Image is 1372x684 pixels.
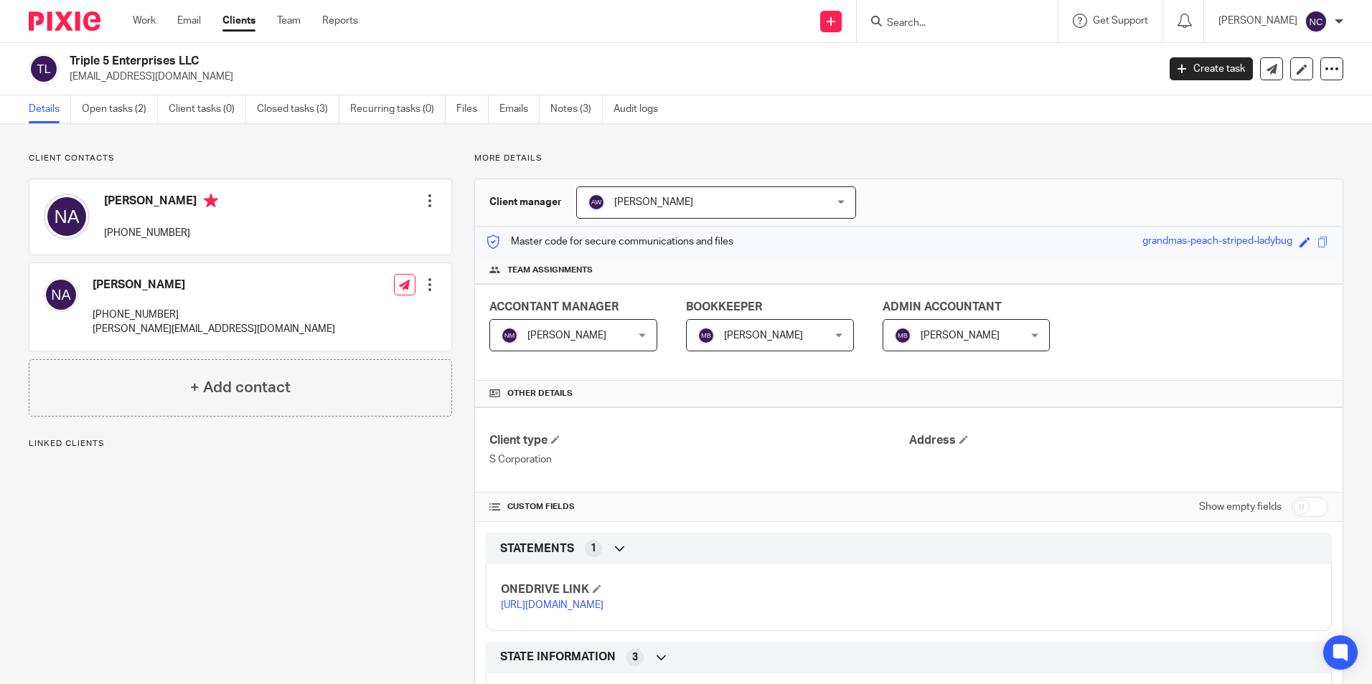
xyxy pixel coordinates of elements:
span: 3 [632,650,638,665]
p: More details [474,153,1343,164]
input: Search [885,17,1015,30]
a: Closed tasks (3) [257,95,339,123]
p: [PHONE_NUMBER] [104,226,218,240]
span: STATEMENTS [500,541,574,556]
div: grandmas-peach-striped-ladybug [1142,234,1292,250]
img: svg%3E [44,277,78,312]
h4: Client type [489,433,908,448]
p: Linked clients [29,438,452,450]
label: Show empty fields [1199,500,1282,514]
img: svg%3E [588,194,605,211]
a: Team [277,14,301,28]
h4: Address [909,433,1328,448]
h2: Triple 5 Enterprises LLC [70,54,932,69]
a: Notes (3) [550,95,603,123]
a: Open tasks (2) [82,95,158,123]
p: [PHONE_NUMBER] [93,308,335,322]
h4: [PERSON_NAME] [93,277,335,293]
h4: [PERSON_NAME] [104,194,218,212]
p: [PERSON_NAME][EMAIL_ADDRESS][DOMAIN_NAME] [93,322,335,336]
a: Clients [222,14,255,28]
p: Client contacts [29,153,452,164]
span: ADMIN ACCOUNTANT [883,301,1002,313]
p: [PERSON_NAME] [1218,14,1297,28]
h4: + Add contact [190,376,291,399]
img: svg%3E [29,54,59,84]
h3: Client manager [489,195,562,209]
span: ACCONTANT MANAGER [489,301,619,313]
img: svg%3E [44,194,90,239]
a: Audit logs [614,95,669,123]
a: [URL][DOMAIN_NAME] [501,600,603,610]
a: Recurring tasks (0) [350,95,446,123]
span: [PERSON_NAME] [921,331,1000,341]
img: svg%3E [1305,10,1328,33]
p: [EMAIL_ADDRESS][DOMAIN_NAME] [70,70,1148,84]
p: Master code for secure communications and files [486,234,733,249]
i: Primary [204,194,218,208]
span: BOOKKEEPER [686,301,762,313]
a: Create task [1170,57,1253,80]
img: svg%3E [697,327,715,344]
span: 1 [591,541,596,556]
a: Details [29,95,71,123]
a: Reports [322,14,358,28]
a: Emails [499,95,540,123]
img: svg%3E [894,327,911,344]
img: svg%3E [501,327,518,344]
img: Pixie [29,11,100,31]
span: Team assignments [507,265,593,276]
span: [PERSON_NAME] [527,331,606,341]
span: Get Support [1093,16,1148,26]
span: [PERSON_NAME] [614,197,693,207]
a: Files [456,95,489,123]
h4: ONEDRIVE LINK [501,582,908,597]
a: Work [133,14,156,28]
span: Other details [507,388,573,399]
p: S Corporation [489,452,908,467]
span: STATE INFORMATION [500,650,616,665]
span: [PERSON_NAME] [724,331,803,341]
a: Client tasks (0) [169,95,246,123]
h4: CUSTOM FIELDS [489,501,908,513]
a: Email [177,14,201,28]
